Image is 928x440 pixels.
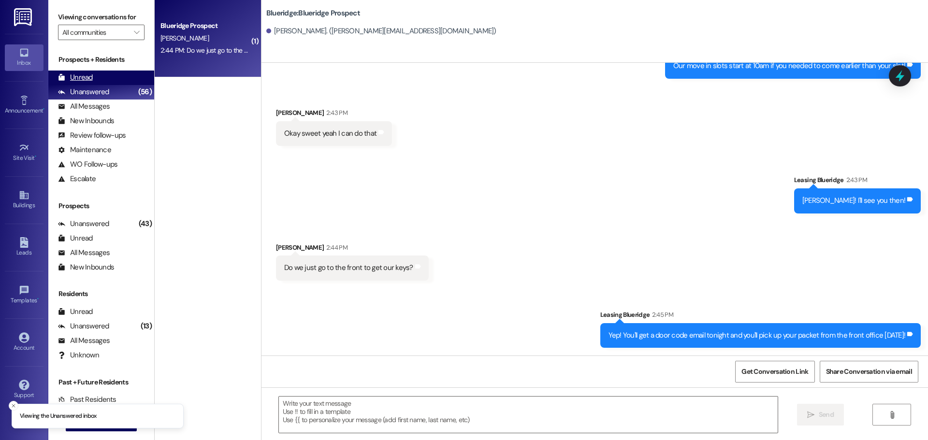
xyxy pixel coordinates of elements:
div: 2:45 PM [650,310,673,320]
div: Unanswered [58,87,109,97]
div: Our move in slots start at 10am if you needed to come earlier than your slot! [673,61,905,71]
div: (56) [136,85,154,99]
label: Viewing conversations for [58,10,145,25]
div: (13) [138,319,154,334]
button: Close toast [9,401,18,411]
div: Past + Future Residents [48,377,154,387]
input: All communities [62,25,129,40]
div: Unanswered [58,321,109,331]
div: WO Follow-ups [58,159,117,170]
a: Account [5,329,43,355]
div: Unread [58,233,93,243]
span: • [35,153,36,160]
div: Blueridge Prospect [160,21,250,31]
button: Get Conversation Link [735,361,814,383]
div: Do we just go to the front to get our keys? [284,263,413,273]
b: Blueridge: Blueridge Prospect [266,8,360,18]
a: Inbox [5,44,43,71]
span: [PERSON_NAME] [160,34,209,43]
button: Share Conversation via email [820,361,918,383]
a: Support [5,377,43,403]
div: [PERSON_NAME]! I'll see you then! [802,196,905,206]
div: (43) [136,216,154,231]
a: Leads [5,234,43,260]
div: Yep! You'll get a door code email tonight and you'll pick up your packet from the front office [D... [609,330,906,341]
div: Unread [58,307,93,317]
span: Get Conversation Link [741,367,808,377]
a: Site Visit • [5,140,43,166]
div: Leasing Blueridge [600,310,921,323]
div: Maintenance [58,145,111,155]
span: • [43,106,44,113]
div: Unknown [58,350,99,360]
div: 2:44 PM: Do we just go to the front to get our keys? [160,46,304,55]
div: Escalate [58,174,96,184]
div: [PERSON_NAME] [276,242,429,256]
i:  [134,28,139,36]
p: Viewing the Unanswered inbox [20,412,97,421]
span: • [37,296,39,302]
span: Share Conversation via email [826,367,912,377]
div: All Messages [58,101,110,112]
div: Residents [48,289,154,299]
button: Send [797,404,844,426]
a: Templates • [5,282,43,308]
div: 2:43 PM [844,175,867,185]
div: Prospects + Residents [48,55,154,65]
div: Unanswered [58,219,109,229]
div: Okay sweet yeah I can do that [284,128,377,139]
div: New Inbounds [58,262,114,272]
span: Send [819,410,834,420]
div: All Messages [58,336,110,346]
div: Prospects [48,201,154,211]
img: ResiDesk Logo [14,8,34,26]
div: Review follow-ups [58,130,126,141]
div: Unread [58,72,93,83]
div: New Inbounds [58,116,114,126]
div: [PERSON_NAME] [276,108,392,121]
div: 2:44 PM [324,242,347,253]
i:  [888,411,896,419]
i:  [807,411,814,419]
div: Past Residents [58,395,116,405]
div: 2:43 PM [324,108,347,118]
a: Buildings [5,187,43,213]
div: All Messages [58,248,110,258]
div: Leasing Blueridge [794,175,921,188]
div: [PERSON_NAME]. ([PERSON_NAME][EMAIL_ADDRESS][DOMAIN_NAME]) [266,26,496,36]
